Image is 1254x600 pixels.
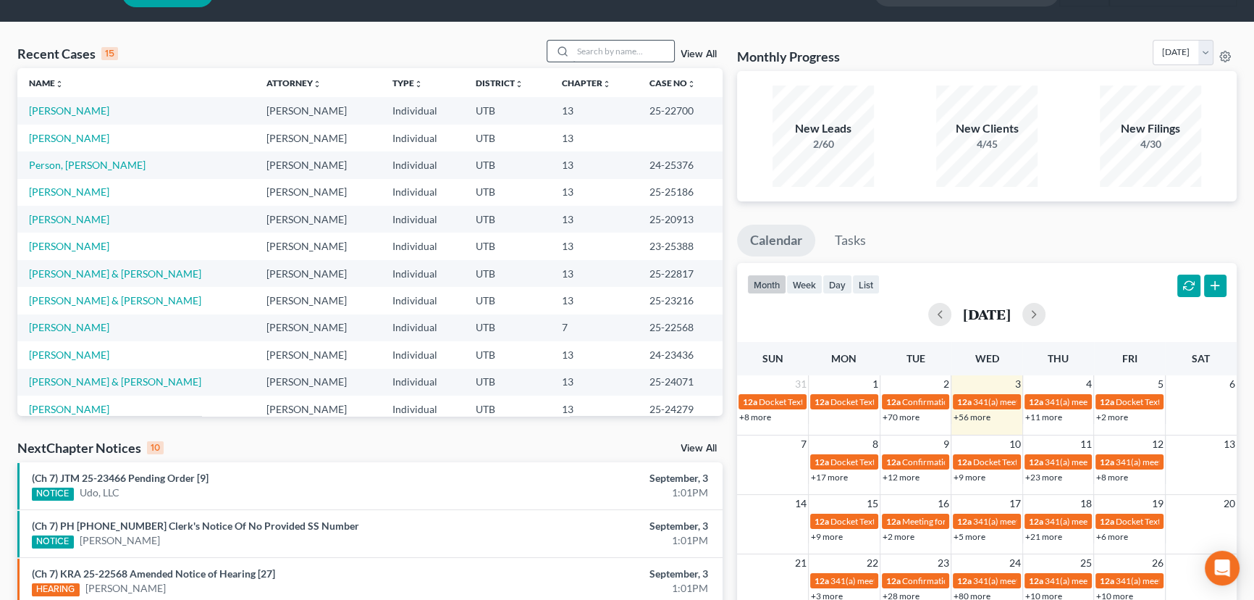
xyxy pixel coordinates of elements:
span: 15 [865,495,880,512]
td: Individual [381,369,463,396]
span: 12a [886,575,901,586]
div: September, 3 [492,471,708,486]
i: unfold_more [313,80,321,88]
td: 13 [550,369,639,396]
td: [PERSON_NAME] [255,369,381,396]
span: 2 [942,375,951,393]
i: unfold_more [687,80,696,88]
a: +11 more [1025,412,1062,422]
a: Chapterunfold_more [562,78,611,88]
a: +56 more [954,412,990,422]
span: 24 [1008,554,1022,572]
td: Individual [381,97,463,124]
span: 12a [886,516,901,527]
td: [PERSON_NAME] [255,260,381,287]
span: Sun [762,352,783,364]
td: [PERSON_NAME] [255,151,381,178]
td: Individual [381,233,463,259]
td: 13 [550,341,639,368]
a: +2 more [1096,412,1128,422]
div: 1:01PM [492,581,708,596]
a: Calendar [737,225,815,257]
td: 13 [550,97,639,124]
span: Confirmation hearing for [PERSON_NAME] [902,457,1066,467]
input: Search by name... [573,41,674,62]
a: +9 more [811,531,843,542]
span: Confirmation hearing for [PERSON_NAME] [902,575,1066,586]
td: [PERSON_NAME] [255,287,381,314]
span: 21 [794,554,808,572]
td: 13 [550,260,639,287]
td: UTB [463,369,550,396]
span: 22 [865,554,880,572]
a: View All [681,49,717,59]
td: Individual [381,151,463,178]
span: 12a [1029,575,1043,586]
a: +8 more [739,412,771,422]
a: +6 more [1096,531,1128,542]
td: 13 [550,179,639,206]
a: Typeunfold_more [392,78,423,88]
span: Sat [1192,352,1210,364]
td: 23-25388 [638,233,723,259]
td: [PERSON_NAME] [255,125,381,151]
button: month [747,275,786,294]
td: 24-25376 [638,151,723,178]
td: 25-25186 [638,179,723,206]
span: 12a [1029,516,1043,527]
div: 1:01PM [492,486,708,500]
span: 12a [815,516,829,527]
span: 341(a) meeting for [PERSON_NAME] [1045,396,1184,407]
span: 3 [1014,375,1022,393]
span: Confirmation hearing for [PERSON_NAME] [902,396,1066,407]
a: +70 more [883,412,920,422]
div: Open Intercom Messenger [1205,551,1240,586]
span: 12a [886,396,901,407]
td: Individual [381,341,463,368]
span: Docket Text: for [PERSON_NAME] [759,396,888,407]
span: 7 [799,436,808,453]
h3: Monthly Progress [737,48,840,65]
span: 12a [815,457,829,467]
td: 13 [550,233,639,259]
a: +5 more [954,531,985,542]
div: 1:01PM [492,533,708,548]
span: 4 [1085,375,1093,393]
span: Mon [831,352,857,364]
button: day [822,275,852,294]
a: [PERSON_NAME] [80,533,160,548]
span: 5 [1156,375,1165,393]
td: UTB [463,206,550,233]
span: 12a [886,457,901,467]
td: [PERSON_NAME] [255,206,381,233]
td: 13 [550,206,639,233]
a: [PERSON_NAME] & [PERSON_NAME] [29,294,201,307]
h2: [DATE] [963,307,1011,322]
span: 18 [1079,495,1093,512]
span: 341(a) meeting for [PERSON_NAME] [1045,516,1184,527]
a: [PERSON_NAME] [29,403,109,415]
a: [PERSON_NAME] & [PERSON_NAME] [29,267,201,280]
a: +2 more [883,531,914,542]
td: [PERSON_NAME] [255,233,381,259]
div: HEARING [32,583,80,596]
td: Individual [381,179,463,206]
a: (Ch 7) JTM 25-23466 Pending Order [9] [32,472,209,484]
span: 11 [1079,436,1093,453]
span: Docket Text: for [PERSON_NAME] & [PERSON_NAME] [830,396,1037,407]
span: 12a [743,396,757,407]
span: 12a [957,457,972,467]
a: [PERSON_NAME] [29,186,109,198]
span: 17 [1008,495,1022,512]
div: September, 3 [492,519,708,533]
i: unfold_more [514,80,523,88]
td: 13 [550,151,639,178]
a: Attorneyunfold_more [266,78,321,88]
a: [PERSON_NAME] [29,104,109,117]
a: +9 more [954,472,985,483]
td: 13 [550,287,639,314]
span: Tue [906,352,925,364]
td: UTB [463,179,550,206]
td: UTB [463,233,550,259]
div: NOTICE [32,536,74,549]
